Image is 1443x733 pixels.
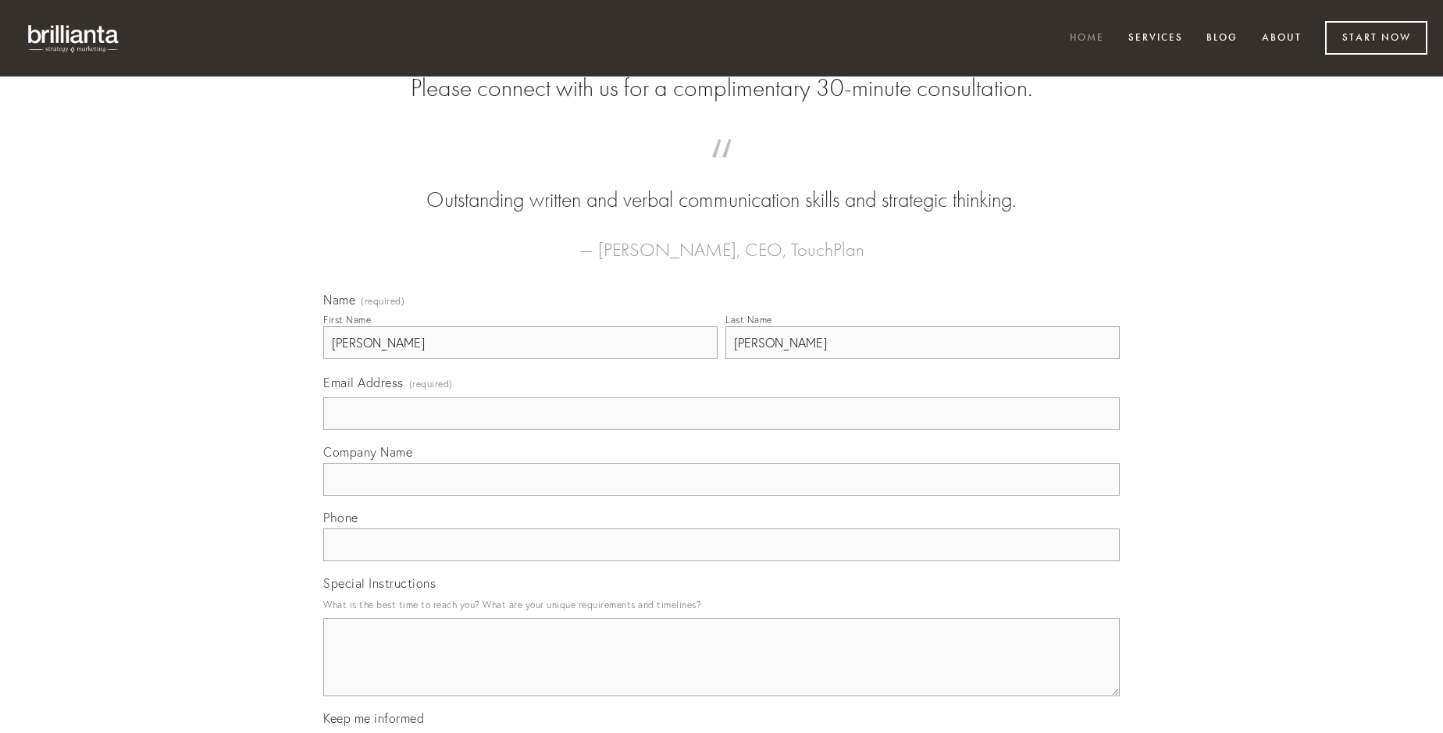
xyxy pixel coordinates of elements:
[323,375,404,390] span: Email Address
[1060,26,1114,52] a: Home
[16,16,133,61] img: brillianta - research, strategy, marketing
[323,575,436,591] span: Special Instructions
[323,314,371,326] div: First Name
[323,510,358,525] span: Phone
[323,444,412,460] span: Company Name
[348,155,1095,215] blockquote: Outstanding written and verbal communication skills and strategic thinking.
[323,292,355,308] span: Name
[361,297,404,306] span: (required)
[1118,26,1193,52] a: Services
[323,710,424,726] span: Keep me informed
[1252,26,1312,52] a: About
[1325,21,1427,55] a: Start Now
[348,155,1095,185] span: “
[323,594,1120,615] p: What is the best time to reach you? What are your unique requirements and timelines?
[348,215,1095,265] figcaption: — [PERSON_NAME], CEO, TouchPlan
[409,373,453,394] span: (required)
[323,73,1120,103] h2: Please connect with us for a complimentary 30-minute consultation.
[1196,26,1248,52] a: Blog
[725,314,772,326] div: Last Name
